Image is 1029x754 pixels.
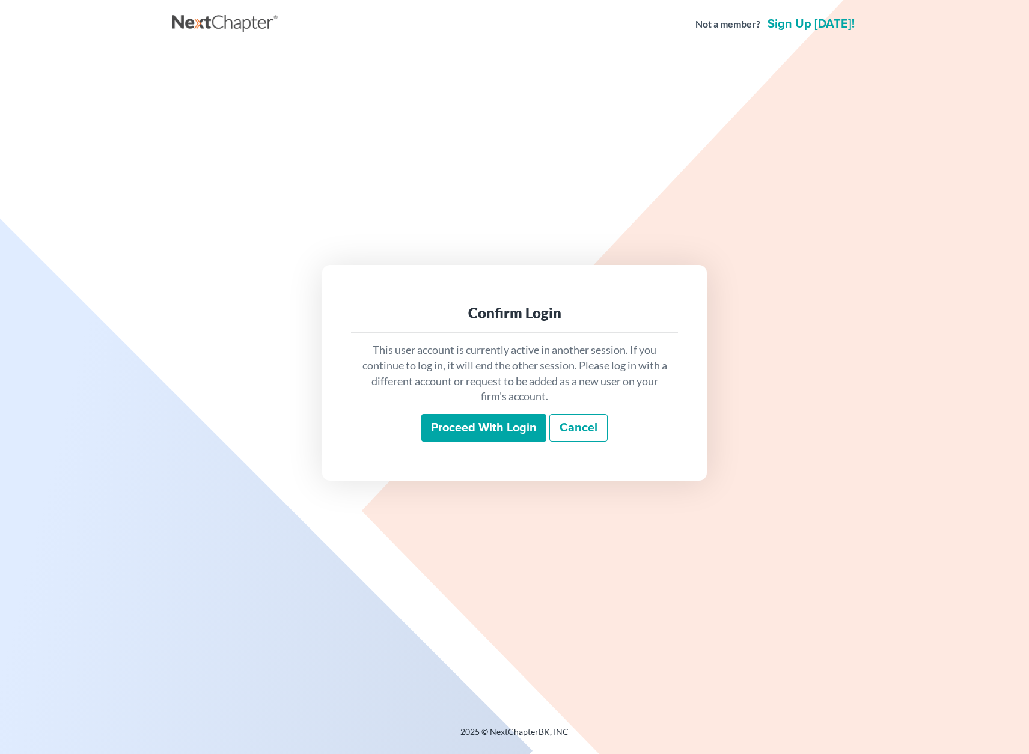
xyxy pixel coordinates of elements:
div: Confirm Login [361,303,668,323]
a: Cancel [549,414,608,442]
p: This user account is currently active in another session. If you continue to log in, it will end ... [361,342,668,404]
input: Proceed with login [421,414,546,442]
a: Sign up [DATE]! [765,18,857,30]
div: 2025 © NextChapterBK, INC [172,726,857,747]
strong: Not a member? [695,17,760,31]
